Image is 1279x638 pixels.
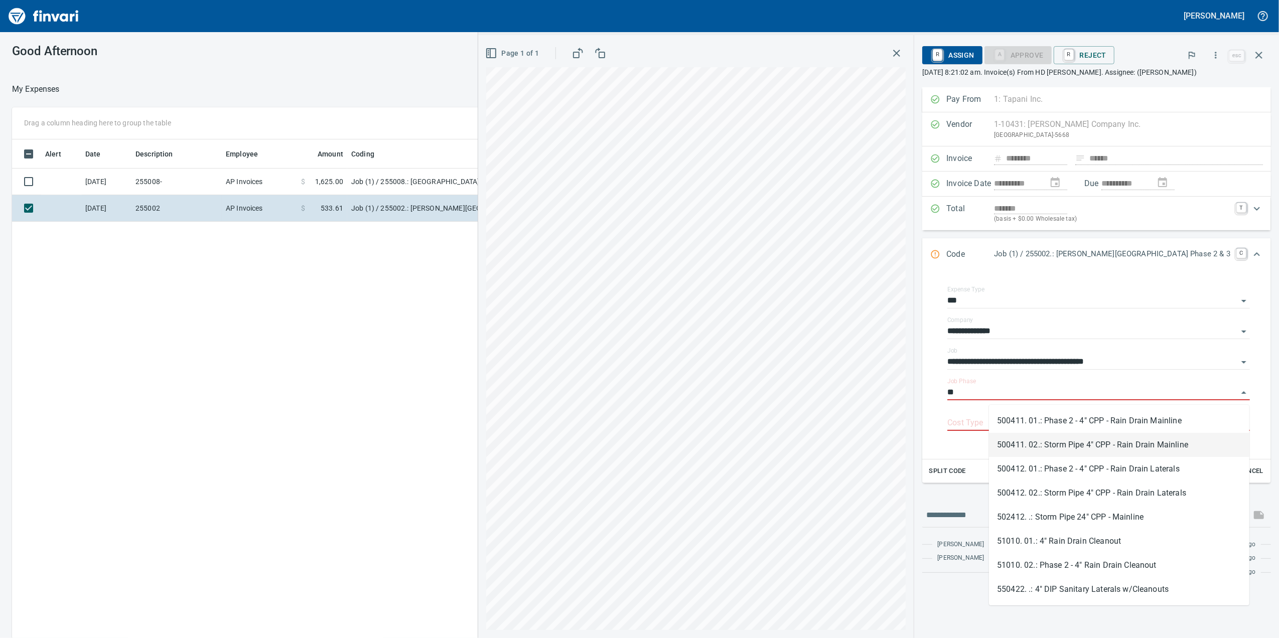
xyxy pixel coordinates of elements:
[937,553,984,563] span: [PERSON_NAME]
[937,540,984,550] span: [PERSON_NAME]
[226,148,258,160] span: Employee
[1064,49,1074,60] a: R
[1229,50,1244,61] a: esc
[305,148,343,160] span: Amount
[989,457,1249,481] li: 500412. 01.: Phase 2 - 4" CPP - Rain Drain Laterals
[321,203,343,213] span: 533.61
[1236,248,1246,258] a: C
[994,248,1230,260] p: Job (1) / 255002.: [PERSON_NAME][GEOGRAPHIC_DATA] Phase 2 & 3
[989,433,1249,457] li: 500411. 02.: Storm Pipe 4" CPP - Rain Drain Mainline
[24,118,171,128] p: Drag a column heading here to group the table
[922,271,1271,483] div: Expand
[222,169,297,195] td: AP Invoices
[85,148,101,160] span: Date
[929,465,966,477] span: Split Code
[989,481,1249,505] li: 500412. 02.: Storm Pipe 4" CPP - Rain Drain Laterals
[989,409,1249,433] li: 500411. 01.: Phase 2 - 4" CPP - Rain Drain Mainline
[1062,47,1106,64] span: Reject
[483,44,543,63] button: Page 1 of 1
[922,67,1271,77] p: [DATE] 8:21:02 am. Invoice(s) From HD [PERSON_NAME]. Assignee: ([PERSON_NAME])
[933,49,942,60] a: R
[301,203,305,213] span: $
[1236,203,1246,213] a: T
[926,463,968,479] button: Split Code
[131,195,222,222] td: 255002
[947,317,973,323] label: Company
[989,529,1249,553] li: 51010. 01.: 4" Rain Drain Cleanout
[1054,46,1114,64] button: RReject
[1235,463,1267,479] button: Cancel
[989,577,1249,601] li: 550422. .: 4" DIP Sanitary Laterals w/Cleanouts
[135,148,186,160] span: Description
[1182,8,1247,24] button: [PERSON_NAME]
[947,348,958,354] label: Job
[347,169,598,195] td: Job (1) / 255008.: [GEOGRAPHIC_DATA]
[351,148,387,160] span: Coding
[947,286,984,292] label: Expense Type
[1227,43,1271,67] span: Close invoice
[85,148,114,160] span: Date
[922,46,982,64] button: RAssign
[1247,503,1271,527] span: This records your message into the invoice and notifies anyone mentioned
[922,197,1271,230] div: Expand
[922,238,1271,271] div: Expand
[81,195,131,222] td: [DATE]
[1237,355,1251,369] button: Open
[135,148,173,160] span: Description
[45,148,74,160] span: Alert
[989,601,1249,625] li: 600411. 01.: Phase 2 - 4" SCH 40 PVC Irrigation - Sleeves
[1237,465,1264,477] span: Cancel
[1237,386,1251,400] button: Close
[347,195,598,222] td: Job (1) / 255002.: [PERSON_NAME][GEOGRAPHIC_DATA] Phase 2 & 3
[318,148,343,160] span: Amount
[947,378,976,384] label: Job Phase
[946,248,994,261] p: Code
[1205,44,1227,66] button: More
[45,148,61,160] span: Alert
[946,203,994,224] p: Total
[12,44,331,58] h3: Good Afternoon
[989,553,1249,577] li: 51010. 02.: Phase 2 - 4" Rain Drain Cleanout
[989,505,1249,529] li: 502412. .: Storm Pipe 24" CPP - Mainline
[6,4,81,28] img: Finvari
[1237,325,1251,339] button: Open
[315,177,343,187] span: 1,625.00
[222,195,297,222] td: AP Invoices
[1184,11,1244,21] h5: [PERSON_NAME]
[351,148,374,160] span: Coding
[12,83,60,95] p: My Expenses
[487,47,539,60] span: Page 1 of 1
[226,148,271,160] span: Employee
[12,83,60,95] nav: breadcrumb
[131,169,222,195] td: 255008-
[81,169,131,195] td: [DATE]
[1181,44,1203,66] button: Flag
[301,177,305,187] span: $
[984,50,1052,59] div: Job Phase required
[930,47,974,64] span: Assign
[1237,294,1251,308] button: Open
[994,214,1230,224] p: (basis + $0.00 Wholesale tax)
